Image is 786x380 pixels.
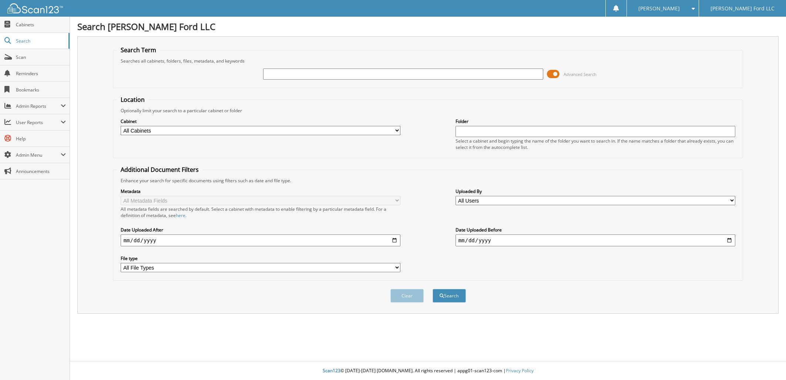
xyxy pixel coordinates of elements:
button: Search [433,289,466,303]
label: Date Uploaded Before [456,227,736,233]
label: Uploaded By [456,188,736,194]
span: Scan [16,54,66,60]
label: Date Uploaded After [121,227,401,233]
div: © [DATE]-[DATE] [DOMAIN_NAME]. All rights reserved | appg01-scan123-com | [70,362,786,380]
span: User Reports [16,119,61,126]
span: [PERSON_NAME] [638,6,680,11]
div: Searches all cabinets, folders, files, metadata, and keywords [117,58,739,64]
span: Admin Reports [16,103,61,109]
button: Clear [390,289,424,303]
div: Select a cabinet and begin typing the name of the folder you want to search in. If the name match... [456,138,736,150]
div: Enhance your search for specific documents using filters such as date and file type. [117,177,739,184]
label: Folder [456,118,736,124]
legend: Additional Document Filters [117,166,202,174]
span: Announcements [16,168,66,174]
span: Reminders [16,70,66,77]
legend: Location [117,96,148,104]
span: Cabinets [16,21,66,28]
span: Scan123 [323,367,340,374]
input: start [121,234,401,246]
a: Privacy Policy [506,367,534,374]
legend: Search Term [117,46,160,54]
label: File type [121,255,401,261]
span: Admin Menu [16,152,61,158]
img: scan123-logo-white.svg [7,3,63,13]
h1: Search [PERSON_NAME] Ford LLC [77,20,779,33]
label: Cabinet [121,118,401,124]
span: [PERSON_NAME] Ford LLC [711,6,775,11]
span: Bookmarks [16,87,66,93]
a: here [176,212,185,219]
div: Optionally limit your search to a particular cabinet or folder [117,107,739,114]
span: Advanced Search [564,71,597,77]
input: end [456,234,736,246]
span: Help [16,136,66,142]
span: Search [16,38,65,44]
div: All metadata fields are searched by default. Select a cabinet with metadata to enable filtering b... [121,206,401,219]
label: Metadata [121,188,401,194]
